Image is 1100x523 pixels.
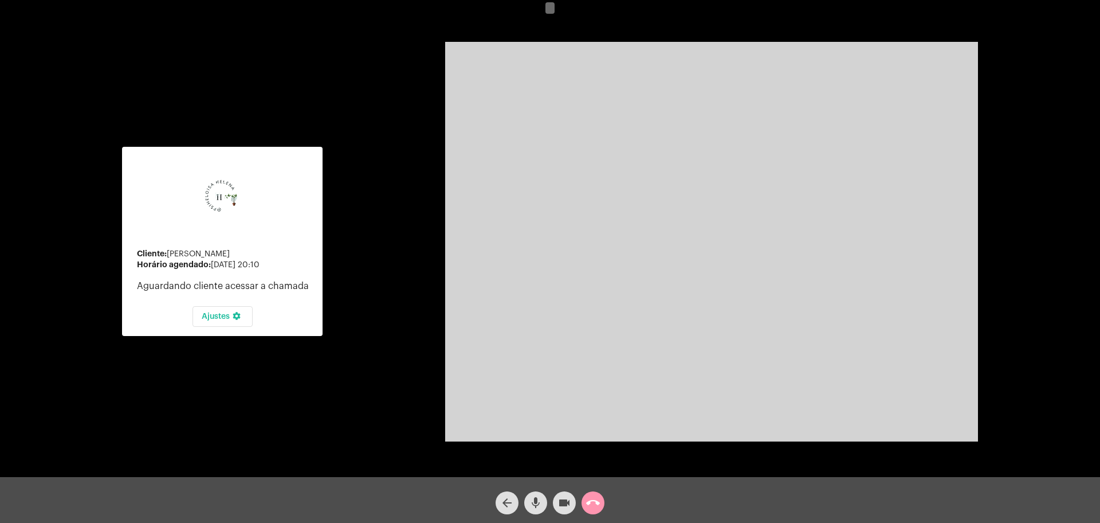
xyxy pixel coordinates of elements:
div: [PERSON_NAME] [137,249,313,259]
div: [DATE] 20:10 [137,260,313,270]
mat-icon: videocam [557,496,571,510]
p: Aguardando cliente acessar a chamada [137,281,313,291]
mat-icon: settings [230,311,243,325]
mat-icon: mic [529,496,543,510]
strong: Horário agendado: [137,260,211,268]
mat-icon: arrow_back [500,496,514,510]
mat-icon: call_end [586,496,600,510]
img: 0d939d3e-dcd2-0964-4adc-7f8e0d1a206f.png [182,162,262,242]
button: Ajustes [192,306,253,327]
span: Ajustes [202,313,243,321]
strong: Cliente: [137,249,167,257]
